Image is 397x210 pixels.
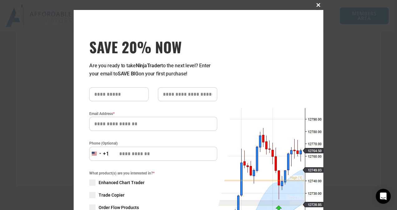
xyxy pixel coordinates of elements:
strong: SAVE BIG [118,71,139,77]
label: Trade Copier [89,192,217,198]
strong: NinjaTrader [136,63,161,69]
label: Phone (Optional) [89,140,217,146]
span: Trade Copier [99,192,125,198]
div: +1 [103,150,109,158]
span: What product(s) are you interested in? [89,170,217,176]
button: Selected country [89,147,109,161]
label: Email Address [89,111,217,117]
div: Open Intercom Messenger [376,189,391,204]
span: Enhanced Chart Trader [99,179,145,186]
p: Are you ready to take to the next level? Enter your email to on your first purchase! [89,62,217,78]
h3: SAVE 20% NOW [89,38,217,55]
label: Enhanced Chart Trader [89,179,217,186]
